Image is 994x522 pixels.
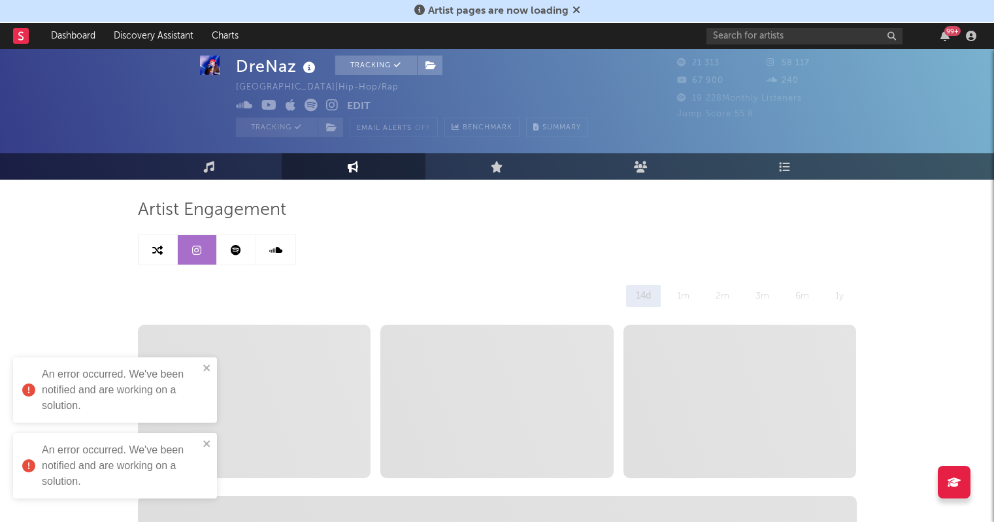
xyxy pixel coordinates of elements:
[626,285,661,307] div: 14d
[667,285,699,307] div: 1m
[203,438,212,451] button: close
[767,76,799,85] span: 240
[786,285,819,307] div: 6m
[706,28,903,44] input: Search for artists
[677,59,720,67] span: 21 313
[347,99,371,115] button: Edit
[677,76,723,85] span: 67 900
[526,118,588,137] button: Summary
[335,56,417,75] button: Tracking
[203,363,212,375] button: close
[350,118,438,137] button: Email AlertsOff
[825,285,853,307] div: 1y
[677,94,802,103] span: 19 228 Monthly Listeners
[236,56,319,77] div: DreNaz
[767,59,810,67] span: 58 117
[428,6,569,16] span: Artist pages are now loading
[706,285,739,307] div: 2m
[444,118,520,137] a: Benchmark
[542,124,581,131] span: Summary
[940,31,950,41] button: 99+
[746,285,779,307] div: 3m
[572,6,580,16] span: Dismiss
[42,367,199,414] div: An error occurred. We've been notified and are working on a solution.
[42,23,105,49] a: Dashboard
[236,80,414,95] div: [GEOGRAPHIC_DATA] | Hip-Hop/Rap
[105,23,203,49] a: Discovery Assistant
[415,125,431,132] em: Off
[138,203,286,218] span: Artist Engagement
[236,118,318,137] button: Tracking
[42,442,199,489] div: An error occurred. We've been notified and are working on a solution.
[944,26,961,36] div: 99 +
[203,23,248,49] a: Charts
[463,120,512,136] span: Benchmark
[677,110,754,118] span: Jump Score: 55.8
